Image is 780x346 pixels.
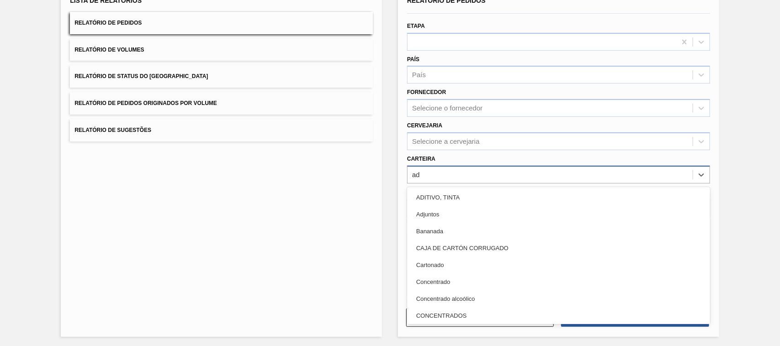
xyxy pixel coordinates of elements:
div: Concentrado alcoólico [407,290,710,307]
span: Relatório de Sugestões [74,127,151,133]
div: CAJA DE CARTÓN CORRUGADO [407,240,710,257]
div: CONCENTRADOS [407,307,710,324]
div: Concentrado [407,273,710,290]
label: Fornecedor [407,89,446,95]
span: Relatório de Pedidos Originados por Volume [74,100,217,106]
div: Selecione a cervejaria [412,137,480,145]
span: Relatório de Volumes [74,47,144,53]
button: Relatório de Pedidos [70,12,373,34]
button: Limpar [406,309,554,327]
button: Relatório de Volumes [70,39,373,61]
button: Relatório de Sugestões [70,119,373,142]
label: País [407,56,419,63]
button: Relatório de Status do [GEOGRAPHIC_DATA] [70,65,373,88]
div: Cartonado [407,257,710,273]
div: Selecione o fornecedor [412,105,483,112]
label: Cervejaria [407,122,442,129]
div: ADITIVO, TINTA [407,189,710,206]
label: Carteira [407,156,435,162]
span: Relatório de Status do [GEOGRAPHIC_DATA] [74,73,208,79]
label: Etapa [407,23,425,29]
div: País [412,71,426,79]
div: Adjuntos [407,206,710,223]
div: Bananada [407,223,710,240]
button: Relatório de Pedidos Originados por Volume [70,92,373,115]
span: Relatório de Pedidos [74,20,142,26]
